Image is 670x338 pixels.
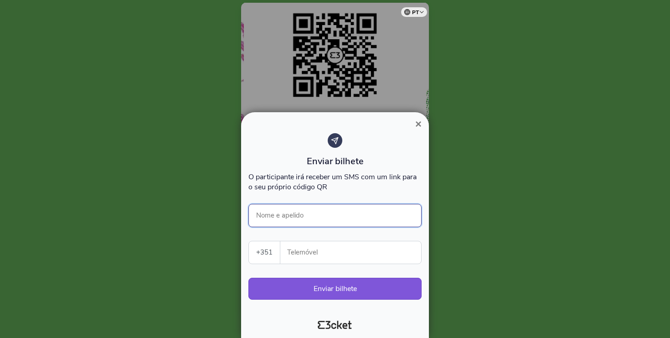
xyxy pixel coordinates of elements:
span: O participante irá receber um SMS com um link para o seu próprio código QR [248,172,417,192]
input: Telemóvel [288,241,421,264]
label: Telemóvel [280,241,422,264]
span: × [415,118,422,130]
span: Enviar bilhete [307,155,364,167]
label: Nome e apelido [248,204,311,227]
input: Nome e apelido [248,204,422,227]
button: Enviar bilhete [248,278,422,300]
